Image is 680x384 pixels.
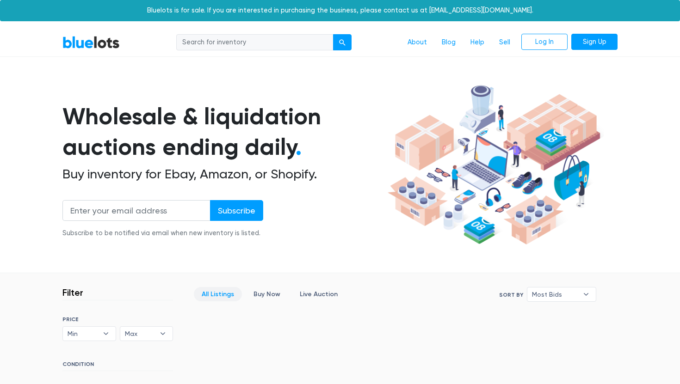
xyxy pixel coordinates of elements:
b: ▾ [576,287,596,301]
b: ▾ [153,327,173,341]
a: Sell [492,34,518,51]
a: BlueLots [62,36,120,49]
input: Enter your email address [62,200,210,221]
span: Most Bids [532,287,578,301]
input: Search for inventory [176,34,334,51]
a: Live Auction [292,287,346,301]
h6: CONDITION [62,361,173,371]
h3: Filter [62,287,83,298]
div: Subscribe to be notified via email when new inventory is listed. [62,228,263,238]
label: Sort By [499,291,523,299]
h1: Wholesale & liquidation auctions ending daily [62,101,384,163]
b: ▾ [96,327,116,341]
h6: PRICE [62,316,173,323]
img: hero-ee84e7d0318cb26816c560f6b4441b76977f77a177738b4e94f68c95b2b83dbb.png [384,81,604,249]
input: Subscribe [210,200,263,221]
a: Buy Now [246,287,288,301]
span: Max [125,327,155,341]
a: All Listings [194,287,242,301]
a: Sign Up [571,34,618,50]
span: Min [68,327,98,341]
span: . [296,133,302,161]
a: About [400,34,434,51]
a: Log In [521,34,568,50]
a: Blog [434,34,463,51]
h2: Buy inventory for Ebay, Amazon, or Shopify. [62,166,384,182]
a: Help [463,34,492,51]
